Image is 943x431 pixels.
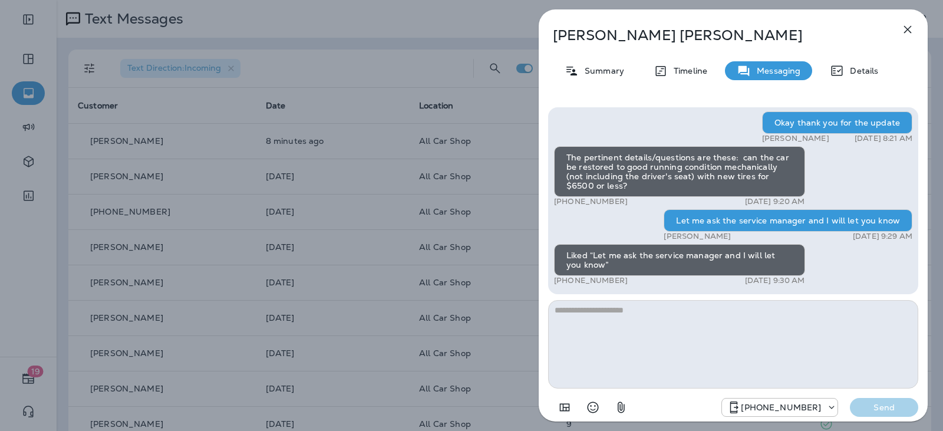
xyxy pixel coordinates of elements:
button: Add in a premade template [553,396,576,419]
p: [PHONE_NUMBER] [741,403,821,412]
div: +1 (689) 265-4479 [722,400,838,414]
p: [DATE] 9:30 AM [745,276,805,285]
div: Okay thank you for the update [762,111,912,134]
div: Let me ask the service manager and I will let you know [664,209,912,232]
p: [PERSON_NAME] [PERSON_NAME] [553,27,875,44]
p: [PERSON_NAME] [762,134,829,143]
p: [PHONE_NUMBER] [554,197,628,206]
button: Select an emoji [581,396,605,419]
p: Summary [579,66,624,75]
p: Timeline [668,66,707,75]
p: [DATE] 9:29 AM [853,232,912,241]
p: [PHONE_NUMBER] [554,276,628,285]
div: Liked “Let me ask the service manager and I will let you know” [554,244,805,276]
p: Details [844,66,878,75]
p: Messaging [751,66,800,75]
p: [PERSON_NAME] [664,232,731,241]
p: [DATE] 8:21 AM [855,134,912,143]
div: The pertinent details/questions are these: can the car be restored to good running condition mech... [554,146,805,197]
p: [DATE] 9:20 AM [745,197,805,206]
